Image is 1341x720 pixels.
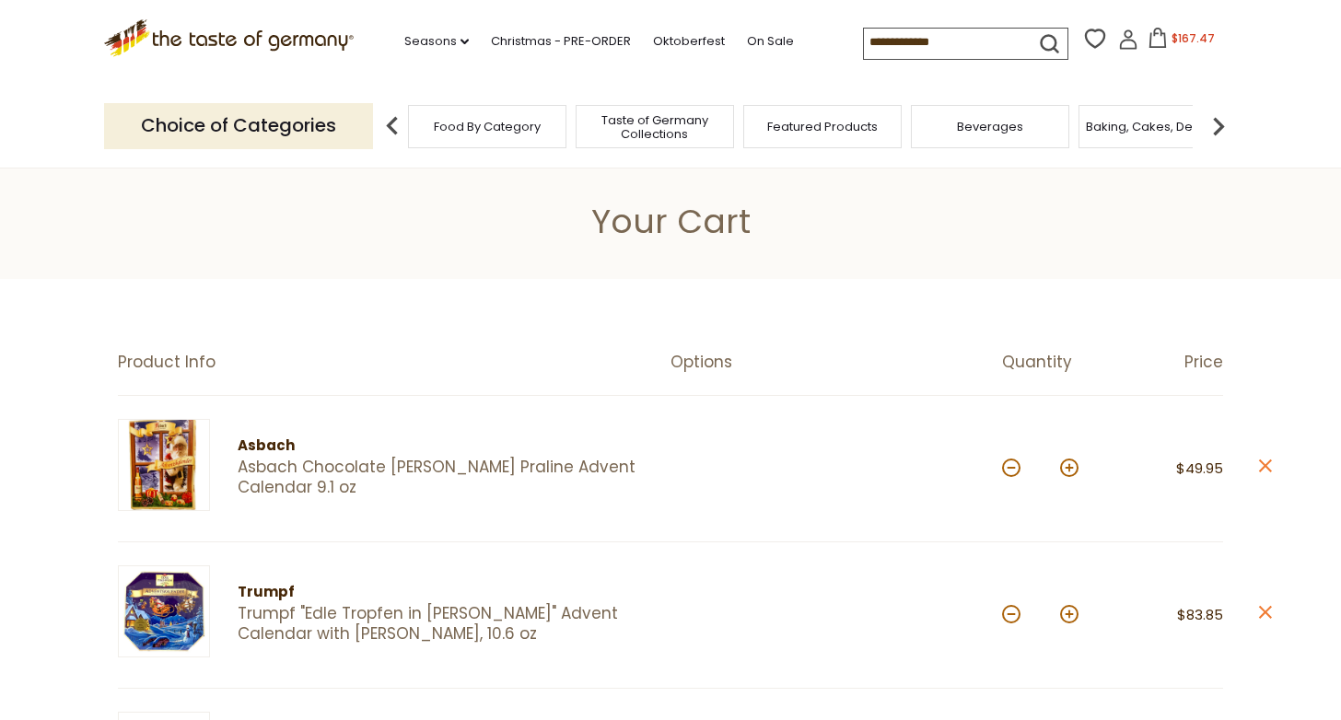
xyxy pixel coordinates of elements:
[747,31,794,52] a: On Sale
[104,103,373,148] p: Choice of Categories
[238,604,638,644] a: Trumpf "Edle Tropfen in [PERSON_NAME]" Advent Calendar with [PERSON_NAME], 10.6 oz
[238,435,638,458] div: Asbach
[434,120,541,134] a: Food By Category
[1002,353,1113,372] div: Quantity
[1176,459,1223,478] span: $49.95
[1177,605,1223,624] span: $83.85
[1113,353,1223,372] div: Price
[57,201,1284,242] h1: Your Cart
[374,108,411,145] img: previous arrow
[653,31,725,52] a: Oktoberfest
[238,458,638,497] a: Asbach Chocolate [PERSON_NAME] Praline Advent Calendar 9.1 oz
[118,419,210,511] img: Asbach Chocolate Brandy Praline Advent Calendar 9.1 oz
[1142,28,1220,55] button: $167.47
[767,120,878,134] a: Featured Products
[957,120,1023,134] a: Beverages
[491,31,631,52] a: Christmas - PRE-ORDER
[404,31,469,52] a: Seasons
[238,581,638,604] div: Trumpf
[118,353,670,372] div: Product Info
[670,353,1002,372] div: Options
[1086,120,1229,134] a: Baking, Cakes, Desserts
[1172,30,1215,46] span: $167.47
[581,113,729,141] a: Taste of Germany Collections
[1200,108,1237,145] img: next arrow
[118,565,210,657] img: Trumpf "Edle Tropfen in Nuss" Advent Calendar with Brandy Pralines, 10.6 oz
